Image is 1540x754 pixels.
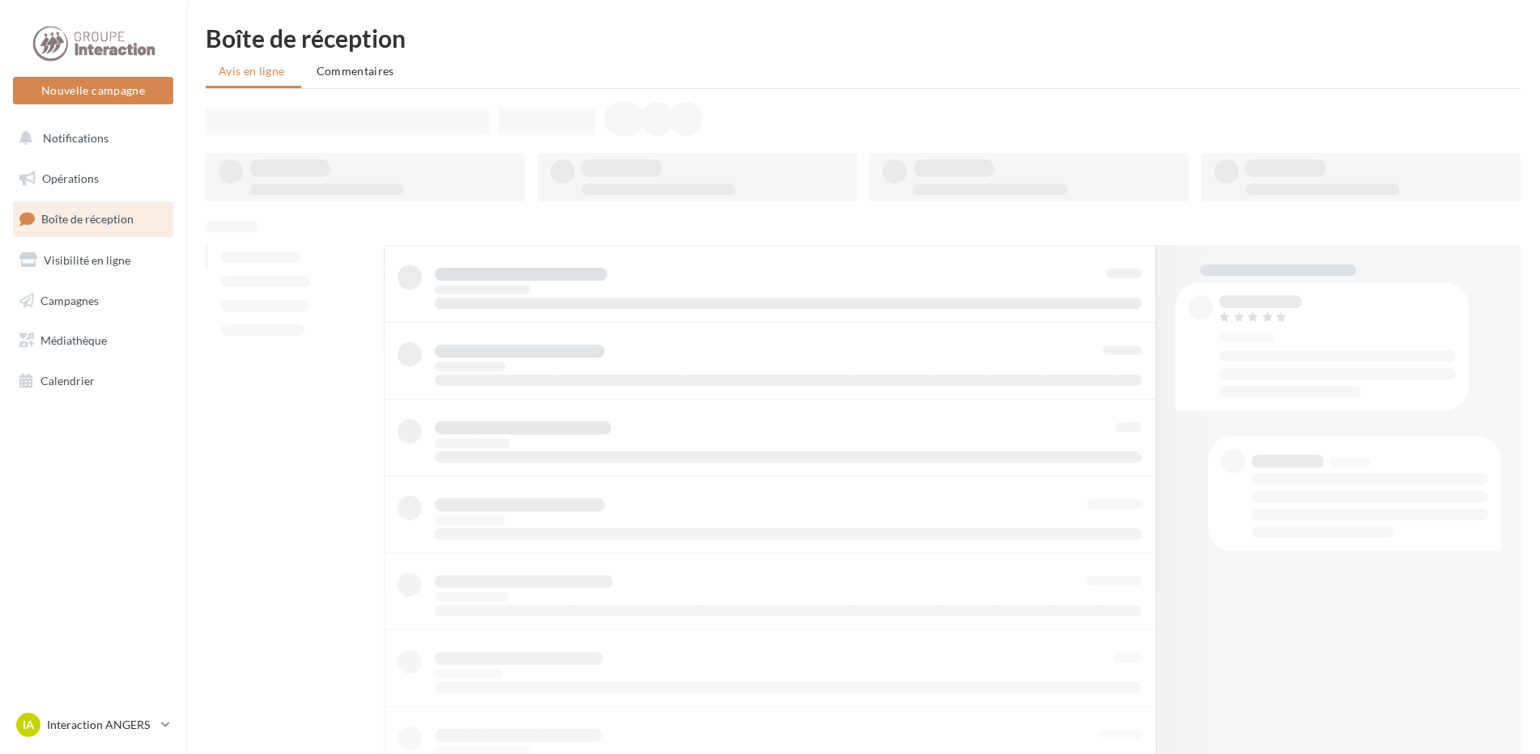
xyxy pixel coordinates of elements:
[40,293,99,307] span: Campagnes
[40,374,95,388] span: Calendrier
[10,364,177,398] a: Calendrier
[10,324,177,358] a: Médiathèque
[23,717,34,733] span: IA
[10,162,177,196] a: Opérations
[10,201,177,236] a: Boîte de réception
[13,710,173,740] a: IA Interaction ANGERS
[10,284,177,318] a: Campagnes
[40,333,107,347] span: Médiathèque
[206,26,1521,50] div: Boîte de réception
[10,244,177,277] a: Visibilité en ligne
[317,64,394,78] span: Commentaires
[13,77,173,104] button: Nouvelle campagne
[10,121,170,155] button: Notifications
[47,717,155,733] p: Interaction ANGERS
[43,131,108,145] span: Notifications
[44,253,130,267] span: Visibilité en ligne
[42,172,99,185] span: Opérations
[41,212,134,226] span: Boîte de réception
